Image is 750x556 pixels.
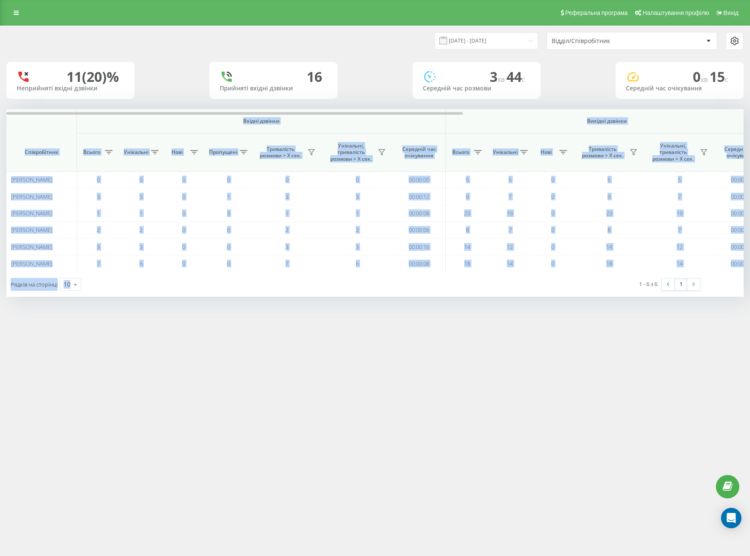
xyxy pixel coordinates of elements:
[14,149,69,156] span: Співробітник
[256,146,305,159] span: Тривалість розмови > Х сек.
[11,226,52,234] span: [PERSON_NAME]
[227,193,230,200] span: 1
[182,209,185,217] span: 0
[507,260,513,267] span: 14
[392,205,446,222] td: 00:00:08
[285,260,288,267] span: 7
[701,75,709,84] span: хв
[551,260,554,267] span: 0
[140,243,142,251] span: 3
[507,243,513,251] span: 12
[227,260,230,267] span: 0
[551,176,554,183] span: 0
[97,176,100,183] span: 0
[693,67,709,86] span: 0
[522,75,525,84] span: c
[81,149,102,156] span: Всього
[356,243,359,251] span: 3
[182,260,185,267] span: 0
[497,75,506,84] span: хв
[356,193,359,200] span: 3
[140,193,142,200] span: 3
[99,118,423,125] span: Вхідні дзвінки
[392,222,446,238] td: 00:00:06
[182,176,185,183] span: 0
[678,226,681,234] span: 7
[11,209,52,217] span: [PERSON_NAME]
[11,281,58,288] span: Рядків на сторінці
[725,75,728,84] span: c
[11,243,52,251] span: [PERSON_NAME]
[209,149,237,156] span: Пропущені
[466,193,469,200] span: 9
[285,226,288,234] span: 2
[466,176,469,183] span: 5
[97,193,100,200] span: 3
[606,209,612,217] span: 23
[552,38,654,45] div: Відділ/Співробітник
[356,260,359,267] span: 6
[392,171,446,188] td: 00:00:00
[606,243,612,251] span: 14
[11,193,52,200] span: [PERSON_NAME]
[578,146,627,159] span: Тривалість розмови > Х сек.
[466,118,748,125] span: Вихідні дзвінки
[356,176,359,183] span: 0
[608,226,610,234] span: 8
[678,176,681,183] span: 5
[493,149,517,156] span: Унікальні
[423,85,530,92] div: Середній час розмови
[11,176,52,183] span: [PERSON_NAME]
[182,226,185,234] span: 0
[551,243,554,251] span: 0
[677,243,683,251] span: 12
[227,226,230,234] span: 0
[67,69,119,85] div: 11 (20)%
[326,142,375,162] span: Унікальні, тривалість розмови > Х сек.
[11,260,52,267] span: [PERSON_NAME]
[509,176,512,183] span: 5
[285,243,288,251] span: 3
[97,226,100,234] span: 2
[140,226,142,234] span: 2
[64,280,70,289] div: 10
[648,142,698,162] span: Унікальні, тривалість розмови > Х сек.
[464,260,470,267] span: 18
[166,149,188,156] span: Нові
[721,508,741,528] div: Open Intercom Messenger
[227,243,230,251] span: 0
[551,193,554,200] span: 0
[678,193,681,200] span: 7
[642,9,709,16] span: Налаштування профілю
[227,176,230,183] span: 0
[140,260,142,267] span: 6
[392,238,446,255] td: 00:00:16
[551,226,554,234] span: 0
[17,85,124,92] div: Неприйняті вхідні дзвінки
[551,209,554,217] span: 0
[464,209,470,217] span: 23
[606,260,612,267] span: 18
[490,67,506,86] span: 3
[356,209,359,217] span: 1
[724,9,738,16] span: Вихід
[506,67,525,86] span: 44
[608,193,610,200] span: 9
[399,146,439,159] span: Середній час очікування
[466,226,469,234] span: 8
[639,280,657,288] div: 1 - 6 з 6
[392,255,446,272] td: 00:00:08
[97,260,100,267] span: 7
[140,176,142,183] span: 0
[509,226,512,234] span: 7
[285,176,288,183] span: 0
[97,209,100,217] span: 1
[124,149,148,156] span: Унікальні
[507,209,513,217] span: 19
[356,226,359,234] span: 2
[677,209,683,217] span: 19
[227,209,230,217] span: 3
[608,176,610,183] span: 5
[182,243,185,251] span: 0
[182,193,185,200] span: 0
